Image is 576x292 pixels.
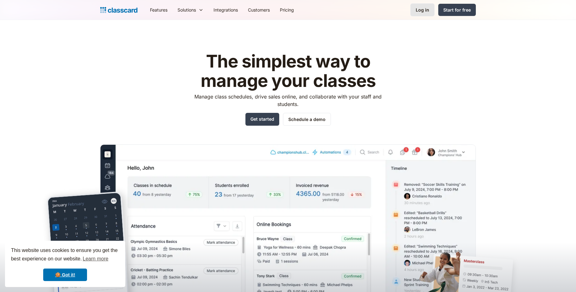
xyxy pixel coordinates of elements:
[43,269,87,281] a: dismiss cookie message
[11,247,119,264] span: This website uses cookies to ensure you get the best experience on our website.
[416,7,429,13] div: Log in
[100,6,137,14] a: Logo
[189,52,388,90] h1: The simplest way to manage your classes
[283,113,331,126] a: Schedule a demo
[189,93,388,108] p: Manage class schedules, drive sales online, and collaborate with your staff and students.
[245,113,279,126] a: Get started
[5,241,125,287] div: cookieconsent
[172,3,208,17] div: Solutions
[208,3,243,17] a: Integrations
[177,7,196,13] div: Solutions
[145,3,172,17] a: Features
[410,3,435,16] a: Log in
[243,3,275,17] a: Customers
[443,7,471,13] div: Start for free
[438,4,476,16] a: Start for free
[275,3,299,17] a: Pricing
[82,254,109,264] a: learn more about cookies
